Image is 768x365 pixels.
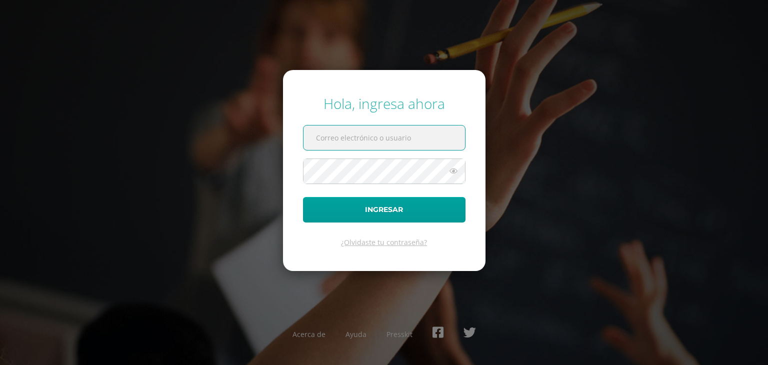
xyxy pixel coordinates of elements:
[345,329,366,339] a: Ayuda
[292,329,325,339] a: Acerca de
[303,94,465,113] div: Hola, ingresa ahora
[303,125,465,150] input: Correo electrónico o usuario
[303,197,465,222] button: Ingresar
[341,237,427,247] a: ¿Olvidaste tu contraseña?
[386,329,412,339] a: Presskit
